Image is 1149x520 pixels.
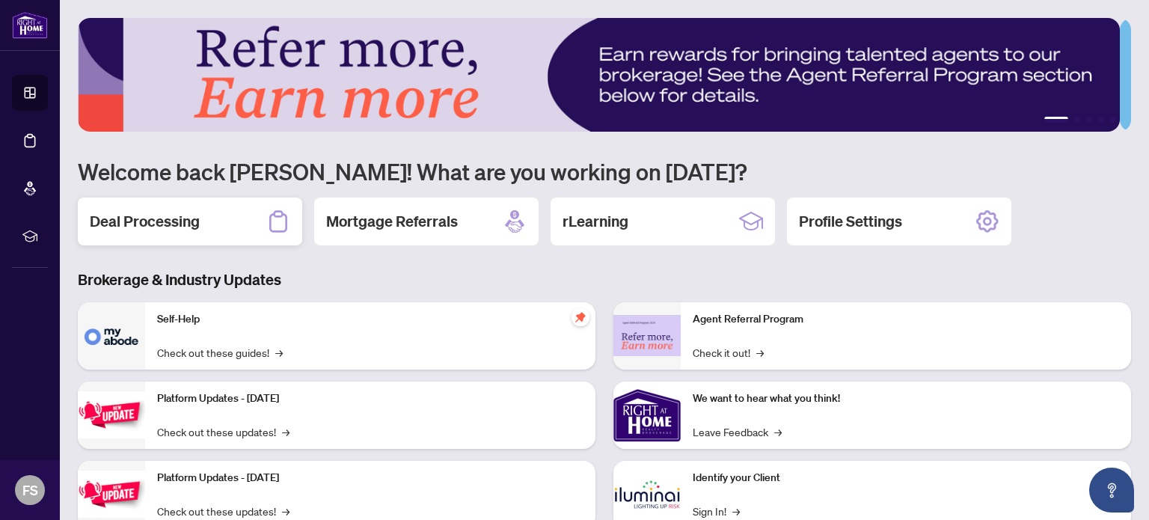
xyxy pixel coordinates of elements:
[563,211,628,232] h2: rLearning
[282,423,289,440] span: →
[732,503,740,519] span: →
[613,315,681,356] img: Agent Referral Program
[275,344,283,361] span: →
[90,211,200,232] h2: Deal Processing
[282,503,289,519] span: →
[693,503,740,519] a: Sign In!→
[157,470,583,486] p: Platform Updates - [DATE]
[12,11,48,39] img: logo
[78,269,1131,290] h3: Brokerage & Industry Updates
[572,308,589,326] span: pushpin
[693,423,782,440] a: Leave Feedback→
[1089,468,1134,513] button: Open asap
[157,423,289,440] a: Check out these updates!→
[693,470,1119,486] p: Identify your Client
[157,503,289,519] a: Check out these updates!→
[157,391,583,407] p: Platform Updates - [DATE]
[1110,117,1116,123] button: 5
[22,480,38,501] span: FS
[78,302,145,370] img: Self-Help
[78,391,145,438] img: Platform Updates - July 21, 2025
[326,211,458,232] h2: Mortgage Referrals
[78,18,1120,132] img: Slide 0
[1098,117,1104,123] button: 4
[78,157,1131,186] h1: Welcome back [PERSON_NAME]! What are you working on [DATE]?
[157,344,283,361] a: Check out these guides!→
[1044,117,1068,123] button: 1
[693,311,1119,328] p: Agent Referral Program
[693,344,764,361] a: Check it out!→
[756,344,764,361] span: →
[693,391,1119,407] p: We want to hear what you think!
[1086,117,1092,123] button: 3
[613,382,681,449] img: We want to hear what you think!
[78,471,145,518] img: Platform Updates - July 8, 2025
[799,211,902,232] h2: Profile Settings
[157,311,583,328] p: Self-Help
[1074,117,1080,123] button: 2
[774,423,782,440] span: →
